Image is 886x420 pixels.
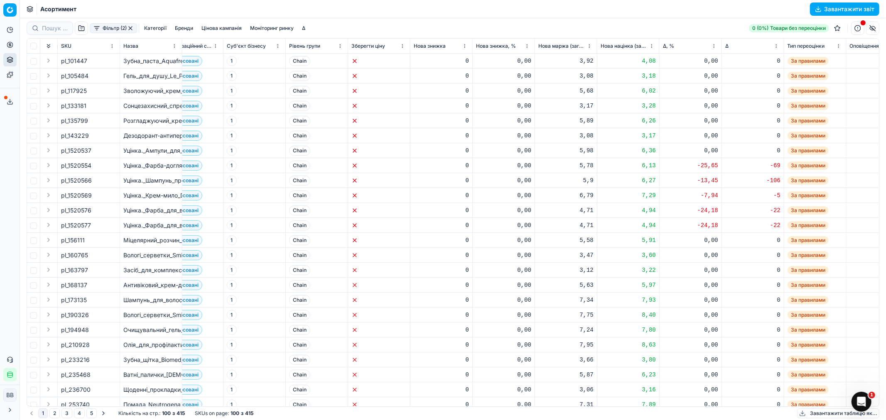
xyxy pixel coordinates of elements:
[601,43,648,49] span: Нова націнка (загальна), %
[788,281,829,289] span: За правилами
[44,399,54,409] button: Expand
[289,116,310,126] span: Chain
[725,191,780,200] div: -5
[476,296,531,304] div: 0,00
[123,43,138,49] span: Назва
[61,296,87,304] span: pl_173135
[725,266,780,274] div: 0
[245,410,253,417] strong: 415
[164,205,202,215] span: Застосовані
[164,176,202,186] span: Застосовані
[601,266,656,274] div: 3,22
[725,161,780,170] div: -69
[227,56,237,66] span: 1
[725,147,780,155] div: 0
[538,102,594,110] div: 3,17
[227,250,237,260] span: 1
[414,281,469,289] div: 0
[476,176,531,185] div: 0,00
[538,251,594,259] div: 3,47
[289,56,310,66] span: Chain
[663,191,718,200] div: -7,94
[788,161,829,170] span: За правилами
[44,145,54,155] button: Expand
[538,266,594,274] div: 3,12
[476,57,531,65] div: 0,00
[44,130,54,140] button: Expand
[164,71,202,81] span: Застосовані
[538,117,594,125] div: 5,89
[601,117,656,125] div: 6,26
[164,116,202,126] span: Застосовані
[663,147,718,155] div: 0,00
[61,43,71,49] span: SKU
[725,43,729,49] span: Δ
[123,311,179,319] div: Вологі_серветки_Smile_Antibacterial_з_Д-пантенолом_15_шт.
[227,310,237,320] span: 1
[414,43,446,49] span: Нова знижка
[663,176,718,185] div: -13,45
[289,310,310,320] span: Chain
[44,235,54,245] button: Expand
[601,87,656,95] div: 6,02
[227,176,237,186] span: 1
[601,206,656,215] div: 4,94
[725,102,780,110] div: 0
[663,161,718,170] div: -25,65
[44,115,54,125] button: Expand
[725,281,780,289] div: 0
[289,71,310,81] span: Chain
[663,43,674,49] span: Δ, %
[61,117,88,125] span: pl_135799
[74,408,85,418] button: 4
[289,250,310,260] span: Chain
[788,311,829,319] span: За правилами
[123,266,179,274] div: Засіб_для_комплексної_корекції_проблемної_шкіри_Vichy_Normaderm_50_мл_(M9722120)
[227,190,237,200] span: 1
[725,176,780,185] div: -106
[725,117,780,125] div: 0
[227,265,237,275] span: 1
[299,23,309,33] button: Δ
[86,408,97,418] button: 5
[601,102,656,110] div: 3,28
[538,72,594,80] div: 3,08
[601,132,656,140] div: 3,17
[44,265,54,275] button: Expand
[414,221,469,230] div: 0
[164,190,202,200] span: Застосовані
[788,132,829,140] span: За правилами
[164,56,202,66] span: Застосовані
[414,57,469,65] div: 0
[414,132,469,140] div: 0
[538,132,594,140] div: 3,08
[289,176,310,186] span: Chain
[44,100,54,110] button: Expand
[123,191,179,200] div: Уцінка._Крем-мило_Dove_Рожева_ніжність_135_г_
[44,85,54,95] button: Expand
[44,369,54,379] button: Expand
[538,57,594,65] div: 3,92
[164,43,211,49] span: Оптимізаційний статус
[289,205,310,215] span: Chain
[850,43,879,49] span: Оповіщення
[177,410,185,417] strong: 415
[663,311,718,319] div: 0,00
[538,221,594,230] div: 4,71
[414,236,469,244] div: 0
[123,296,179,304] div: Шампунь_для_волосся_Pantene_Pro-V_Інтенсивне_відновлення_1_л
[788,176,829,185] span: За правилами
[725,206,780,215] div: -22
[788,191,829,200] span: За правилами
[601,191,656,200] div: 7,29
[289,235,310,245] span: Chain
[44,56,54,66] button: Expand
[538,236,594,244] div: 5,58
[663,57,718,65] div: 0,00
[227,280,237,290] span: 1
[788,236,829,244] span: За правилами
[725,87,780,95] div: 0
[476,221,531,230] div: 0,00
[44,339,54,349] button: Expand
[164,220,202,230] span: Застосовані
